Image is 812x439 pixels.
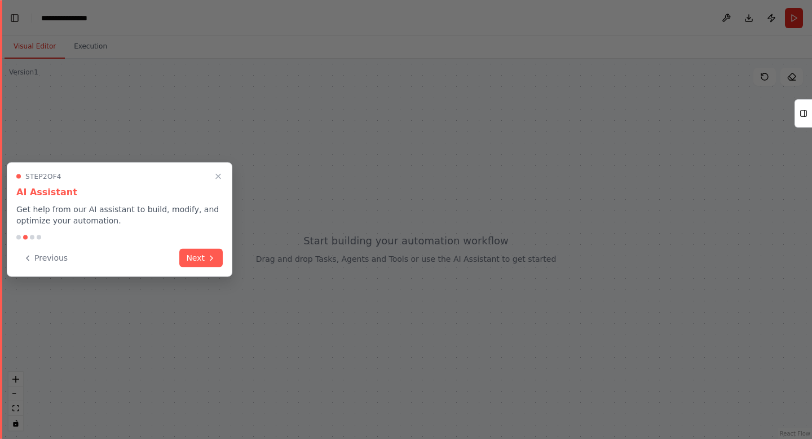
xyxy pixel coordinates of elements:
button: Close walkthrough [211,170,225,183]
h3: AI Assistant [16,186,223,199]
button: Hide left sidebar [7,10,23,26]
p: Get help from our AI assistant to build, modify, and optimize your automation. [16,204,223,226]
button: Next [179,249,223,267]
span: Step 2 of 4 [25,172,61,181]
button: Previous [16,249,74,267]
